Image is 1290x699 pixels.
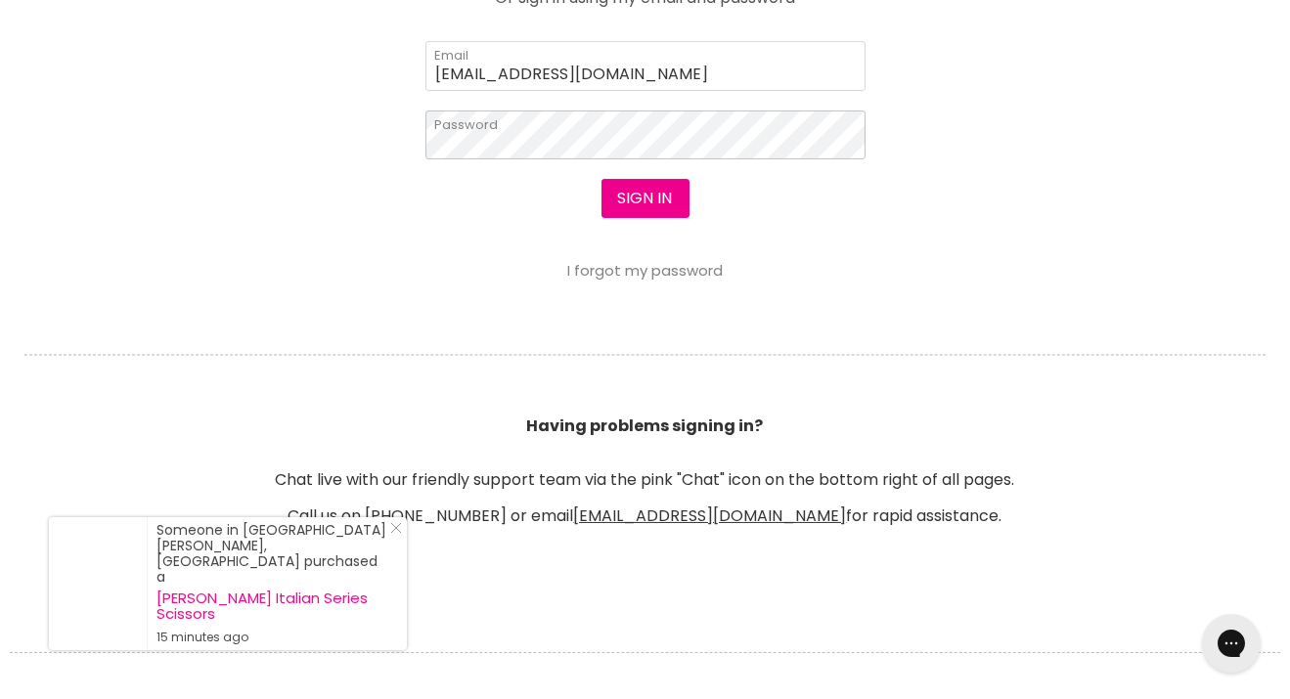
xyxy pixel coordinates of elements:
[156,522,387,645] div: Someone in [GEOGRAPHIC_DATA][PERSON_NAME], [GEOGRAPHIC_DATA] purchased a
[574,504,847,527] a: [EMAIL_ADDRESS][DOMAIN_NAME]
[527,415,764,437] b: Having problems signing in?
[156,630,387,645] small: 15 minutes ago
[390,522,402,534] svg: Close Icon
[49,517,147,650] a: Visit product page
[1192,607,1270,679] iframe: Gorgias live chat messenger
[382,522,402,542] a: Close Notification
[567,260,723,281] a: I forgot my password
[156,590,387,622] a: [PERSON_NAME] Italian Series Scissors
[601,179,689,218] button: Sign in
